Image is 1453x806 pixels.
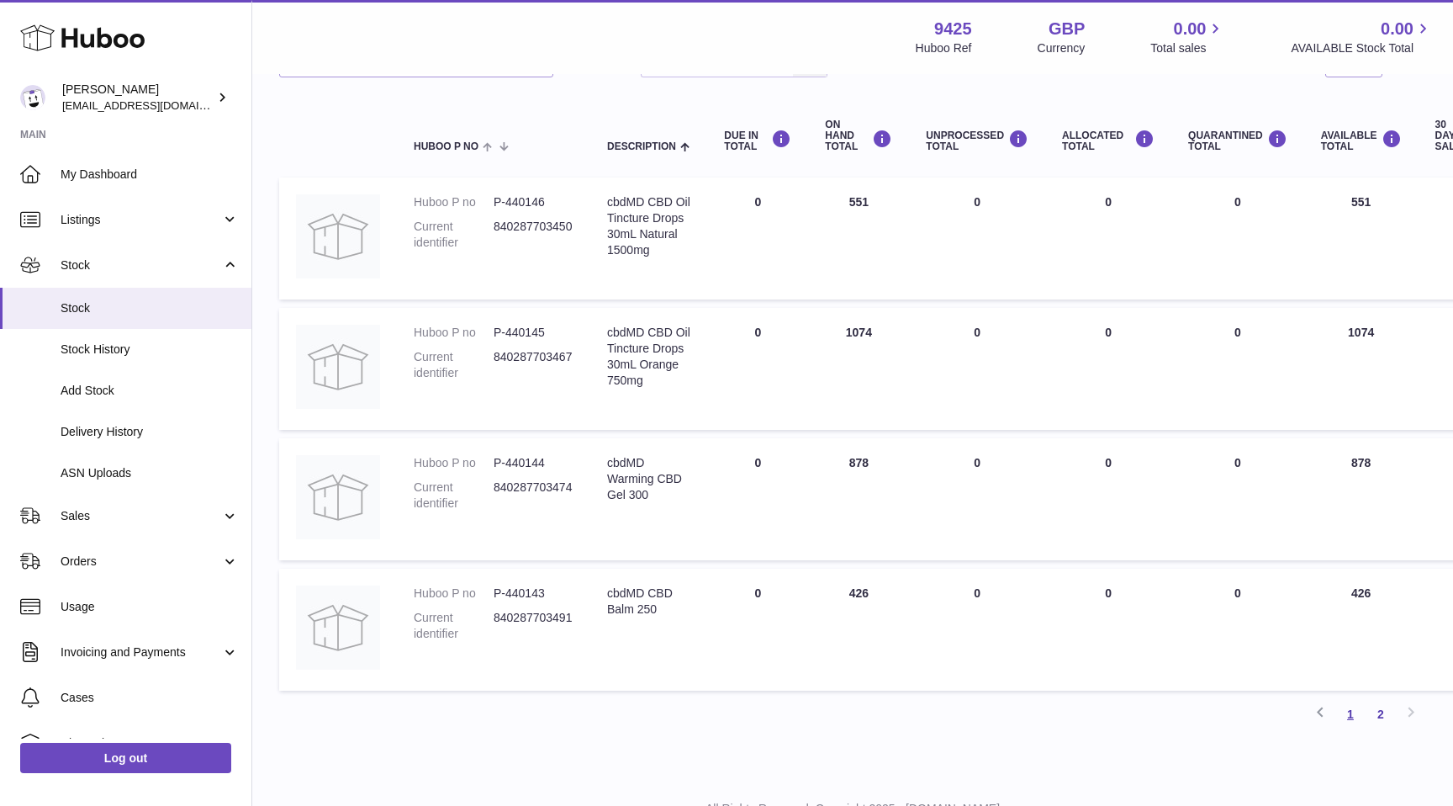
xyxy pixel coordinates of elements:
[296,455,380,539] img: product image
[1304,178,1419,300] td: 551
[1304,569,1419,691] td: 426
[494,480,573,512] dd: 840287703474
[916,40,972,56] div: Huboo Ref
[414,455,494,471] dt: Huboo P no
[61,257,221,273] span: Stock
[494,455,573,471] dd: P-440144
[1150,18,1225,56] a: 0.00 Total sales
[1366,699,1396,729] a: 2
[61,508,221,524] span: Sales
[1150,40,1225,56] span: Total sales
[1045,178,1171,300] td: 0
[61,424,239,440] span: Delivery History
[808,178,909,300] td: 551
[414,219,494,251] dt: Current identifier
[494,194,573,210] dd: P-440146
[61,644,221,660] span: Invoicing and Payments
[414,141,478,152] span: Huboo P no
[1234,456,1241,469] span: 0
[607,455,690,503] div: cbdMD Warming CBD Gel 300
[1304,438,1419,560] td: 878
[61,465,239,481] span: ASN Uploads
[926,130,1028,152] div: UNPROCESSED Total
[414,349,494,381] dt: Current identifier
[724,130,791,152] div: DUE IN TOTAL
[1188,130,1287,152] div: QUARANTINED Total
[707,438,808,560] td: 0
[61,554,221,570] span: Orders
[61,735,239,751] span: Channels
[1038,40,1086,56] div: Currency
[1335,699,1366,729] a: 1
[607,194,690,258] div: cbdMD CBD Oil Tincture Drops 30mL Natural 1500mg
[1174,18,1207,40] span: 0.00
[1304,308,1419,430] td: 1074
[296,586,380,670] img: product image
[414,194,494,210] dt: Huboo P no
[494,219,573,251] dd: 840287703450
[1045,308,1171,430] td: 0
[1045,569,1171,691] td: 0
[20,743,231,773] a: Log out
[934,18,972,40] strong: 9425
[1291,18,1433,56] a: 0.00 AVAILABLE Stock Total
[296,325,380,409] img: product image
[909,308,1045,430] td: 0
[808,569,909,691] td: 426
[1321,130,1402,152] div: AVAILABLE Total
[1234,195,1241,209] span: 0
[607,141,676,152] span: Description
[61,300,239,316] span: Stock
[414,610,494,642] dt: Current identifier
[808,438,909,560] td: 878
[61,167,239,183] span: My Dashboard
[494,586,573,602] dd: P-440143
[909,438,1045,560] td: 0
[414,325,494,341] dt: Huboo P no
[1045,438,1171,560] td: 0
[494,610,573,642] dd: 840287703491
[707,569,808,691] td: 0
[414,480,494,512] dt: Current identifier
[1291,40,1433,56] span: AVAILABLE Stock Total
[909,569,1045,691] td: 0
[494,325,573,341] dd: P-440145
[1062,130,1154,152] div: ALLOCATED Total
[62,98,247,112] span: [EMAIL_ADDRESS][DOMAIN_NAME]
[1381,18,1413,40] span: 0.00
[414,586,494,602] dt: Huboo P no
[808,308,909,430] td: 1074
[61,599,239,615] span: Usage
[20,85,45,110] img: Huboo@cbdmd.com
[607,586,690,618] div: cbdMD CBD Balm 250
[707,308,808,430] td: 0
[62,82,214,114] div: [PERSON_NAME]
[61,383,239,399] span: Add Stock
[825,119,892,153] div: ON HAND Total
[607,325,690,389] div: cbdMD CBD Oil Tincture Drops 30mL Orange 750mg
[1234,326,1241,339] span: 0
[909,178,1045,300] td: 0
[61,342,239,358] span: Stock History
[61,212,221,228] span: Listings
[1049,18,1085,40] strong: GBP
[296,194,380,278] img: product image
[707,178,808,300] td: 0
[494,349,573,381] dd: 840287703467
[1234,586,1241,600] span: 0
[61,690,239,706] span: Cases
